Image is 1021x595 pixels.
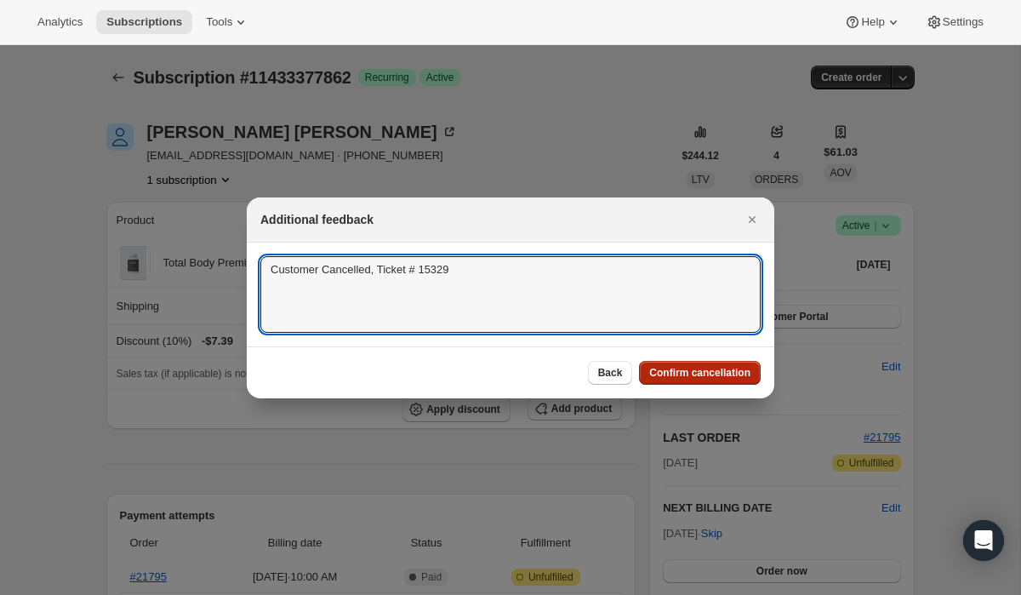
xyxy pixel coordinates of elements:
[260,256,761,333] textarea: Customer Cancelled, Ticket # 15329
[649,366,750,380] span: Confirm cancellation
[861,15,884,29] span: Help
[740,208,764,232] button: Close
[639,361,761,385] button: Confirm cancellation
[963,520,1004,561] div: Open Intercom Messenger
[27,10,93,34] button: Analytics
[106,15,182,29] span: Subscriptions
[588,361,633,385] button: Back
[260,211,374,228] h2: Additional feedback
[206,15,232,29] span: Tools
[915,10,994,34] button: Settings
[598,366,623,380] span: Back
[96,10,192,34] button: Subscriptions
[37,15,83,29] span: Analytics
[943,15,984,29] span: Settings
[834,10,911,34] button: Help
[196,10,260,34] button: Tools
